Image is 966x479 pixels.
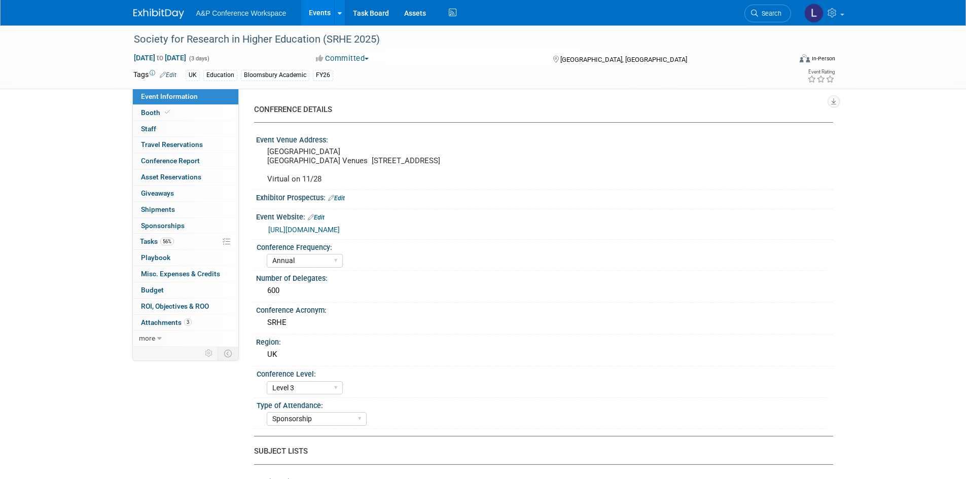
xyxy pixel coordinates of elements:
span: Event Information [141,92,198,100]
a: [URL][DOMAIN_NAME] [268,226,340,234]
span: Giveaways [141,189,174,197]
div: SRHE [264,315,826,330]
span: (3 days) [188,55,209,62]
a: Tasks56% [133,234,238,249]
td: Toggle Event Tabs [218,347,238,360]
div: Society for Research in Higher Education (SRHE 2025) [130,30,776,49]
a: Travel Reservations [133,137,238,153]
a: Event Information [133,89,238,104]
span: [DATE] [DATE] [133,53,187,62]
span: Asset Reservations [141,173,201,181]
div: Event Venue Address: [256,132,833,145]
span: Staff [141,125,156,133]
span: Playbook [141,253,170,262]
div: Conference Frequency: [257,240,829,252]
span: A&P Conference Workspace [196,9,287,17]
a: Playbook [133,250,238,266]
div: UK [264,347,826,362]
a: Edit [328,195,345,202]
a: Edit [160,71,176,79]
span: 56% [160,238,174,245]
img: Lianna Iwanikiw [804,4,824,23]
a: Budget [133,282,238,298]
div: Exhibitor Prospectus: [256,190,833,203]
span: Budget [141,286,164,294]
div: UK [186,70,200,81]
span: Misc. Expenses & Credits [141,270,220,278]
div: Event Rating [807,69,835,75]
button: Committed [312,53,373,64]
a: Staff [133,121,238,137]
a: Conference Report [133,153,238,169]
a: Booth [133,105,238,121]
span: [GEOGRAPHIC_DATA], [GEOGRAPHIC_DATA] [560,56,687,63]
span: Shipments [141,205,175,213]
img: ExhibitDay [133,9,184,19]
div: Type of Attendance: [257,398,829,411]
span: Conference Report [141,157,200,165]
div: Region: [256,335,833,347]
a: Misc. Expenses & Credits [133,266,238,282]
span: 3 [184,318,192,326]
div: FY26 [313,70,333,81]
a: ROI, Objectives & ROO [133,299,238,314]
pre: [GEOGRAPHIC_DATA] [GEOGRAPHIC_DATA] Venues [STREET_ADDRESS] Virtual on 11/28 [267,147,485,183]
a: Asset Reservations [133,169,238,185]
span: more [139,334,155,342]
img: Format-Inperson.png [800,54,810,62]
div: Education [203,70,237,81]
div: Conference Acronym: [256,303,833,315]
div: Event Format [731,53,836,68]
div: Conference Level: [257,366,829,379]
div: SUBJECT LISTS [254,446,826,457]
div: In-Person [811,55,835,62]
div: Number of Delegates: [256,271,833,283]
a: Attachments3 [133,315,238,330]
div: Event Website: [256,209,833,223]
span: Travel Reservations [141,140,203,149]
div: 600 [264,283,826,299]
span: Tasks [140,237,174,245]
a: more [133,330,238,346]
span: Search [758,10,781,17]
div: CONFERENCE DETAILS [254,104,826,115]
span: Attachments [141,318,192,326]
a: Shipments [133,202,238,217]
a: Search [744,5,791,22]
a: Giveaways [133,186,238,201]
span: Sponsorships [141,222,185,230]
span: ROI, Objectives & ROO [141,302,209,310]
span: Booth [141,108,172,117]
a: Sponsorships [133,218,238,234]
td: Personalize Event Tab Strip [200,347,218,360]
td: Tags [133,69,176,81]
div: Bloomsbury Academic [241,70,309,81]
a: Edit [308,214,325,221]
span: to [155,54,165,62]
i: Booth reservation complete [165,109,170,115]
